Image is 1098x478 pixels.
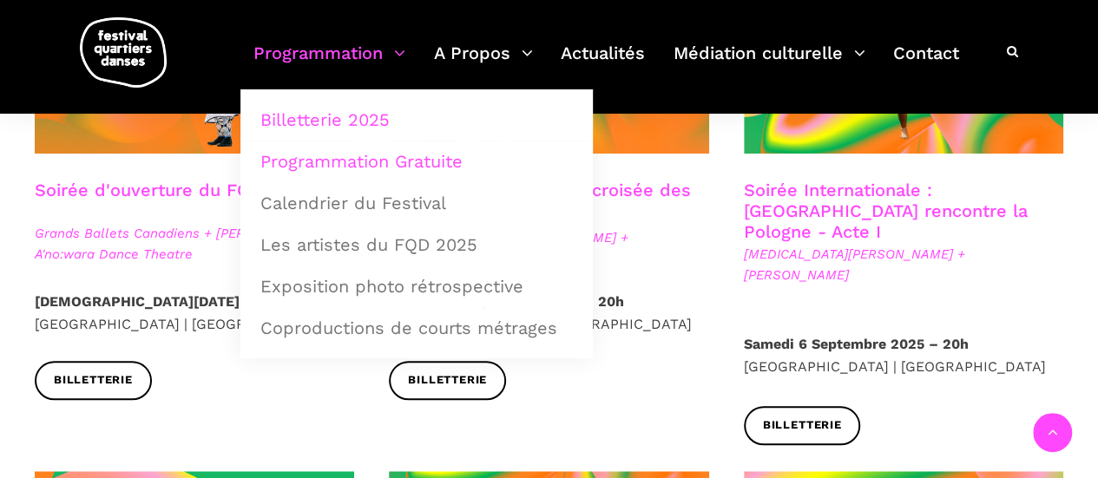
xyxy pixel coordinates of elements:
[250,225,583,265] a: Les artistes du FQD 2025
[744,180,1028,242] a: Soirée Internationale : [GEOGRAPHIC_DATA] rencontre la Pologne - Acte I
[35,291,354,335] p: [GEOGRAPHIC_DATA] | [GEOGRAPHIC_DATA]
[434,38,533,89] a: A Propos
[744,333,1063,377] p: [GEOGRAPHIC_DATA] | [GEOGRAPHIC_DATA]
[54,371,133,390] span: Billetterie
[250,183,583,223] a: Calendrier du Festival
[35,180,262,200] a: Soirée d'ouverture du FQD
[250,266,583,306] a: Exposition photo rétrospective
[250,141,583,181] a: Programmation Gratuite
[408,371,487,390] span: Billetterie
[744,336,969,352] strong: Samedi 6 Septembre 2025 – 20h
[80,17,167,88] img: logo-fqd-med
[763,416,842,435] span: Billetterie
[253,38,405,89] a: Programmation
[744,406,861,445] a: Billetterie
[35,361,152,400] a: Billetterie
[744,244,1063,285] span: [MEDICAL_DATA][PERSON_NAME] + [PERSON_NAME]
[561,38,645,89] a: Actualités
[250,308,583,348] a: Coproductions de courts métrages
[674,38,865,89] a: Médiation culturelle
[35,223,354,265] span: Grands Ballets Canadiens + [PERSON_NAME] + A'no:wara Dance Theatre
[35,293,284,310] strong: [DEMOGRAPHIC_DATA][DATE] – 20h
[389,361,506,400] a: Billetterie
[893,38,959,89] a: Contact
[250,100,583,140] a: Billetterie 2025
